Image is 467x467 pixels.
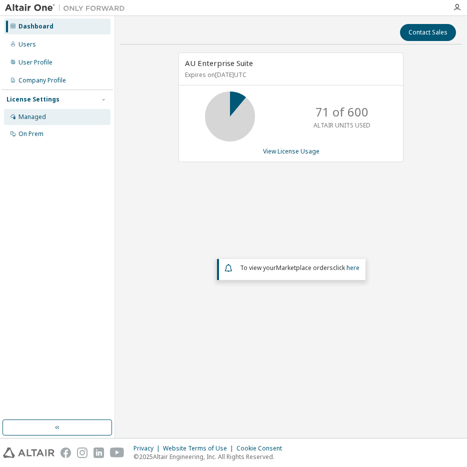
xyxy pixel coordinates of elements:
img: youtube.svg [110,447,124,458]
div: Dashboard [18,22,53,30]
img: facebook.svg [60,447,71,458]
span: AU Enterprise Suite [185,58,253,68]
div: Privacy [133,444,163,452]
div: Company Profile [18,76,66,84]
a: View License Usage [263,147,319,155]
img: instagram.svg [77,447,87,458]
div: On Prem [18,130,43,138]
button: Contact Sales [400,24,456,41]
img: altair_logo.svg [3,447,54,458]
p: Expires on [DATE] UTC [185,70,394,79]
img: Altair One [5,3,130,13]
div: Cookie Consent [236,444,288,452]
div: Users [18,40,36,48]
div: License Settings [6,95,59,103]
div: User Profile [18,58,52,66]
a: here [346,263,359,272]
div: Website Terms of Use [163,444,236,452]
img: linkedin.svg [93,447,104,458]
p: © 2025 Altair Engineering, Inc. All Rights Reserved. [133,452,288,461]
p: ALTAIR UNITS USED [313,121,370,129]
span: To view your click [240,263,359,272]
div: Managed [18,113,46,121]
p: 71 of 600 [315,103,368,120]
em: Marketplace orders [276,263,333,272]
